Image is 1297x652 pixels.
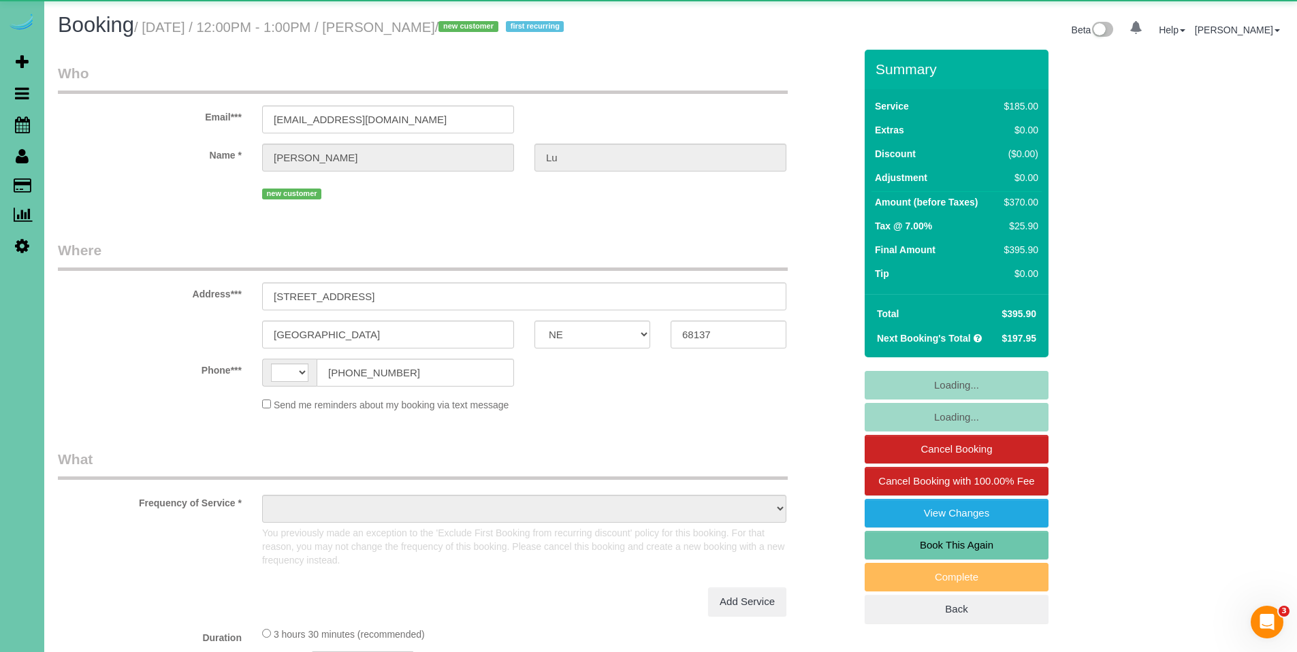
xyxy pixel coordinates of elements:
a: Cancel Booking [865,435,1048,463]
div: $25.90 [999,219,1038,233]
a: Beta [1072,25,1114,35]
span: Booking [58,13,134,37]
label: Duration [48,626,252,645]
p: You previously made an exception to the 'Exclude First Booking from recurring discount' policy fo... [262,526,786,567]
label: Name * [48,144,252,162]
span: 3 hours 30 minutes (recommended) [274,629,425,640]
span: Cancel Booking with 100.00% Fee [878,475,1034,487]
img: New interface [1091,22,1113,39]
a: [PERSON_NAME] [1195,25,1280,35]
label: Final Amount [875,243,935,257]
span: $395.90 [1002,308,1036,319]
label: Tax @ 7.00% [875,219,932,233]
span: new customer [438,21,498,32]
label: Discount [875,147,916,161]
div: $0.00 [999,123,1038,137]
label: Service [875,99,909,113]
a: Help [1159,25,1185,35]
div: $0.00 [999,171,1038,184]
span: 3 [1279,606,1290,617]
div: $0.00 [999,267,1038,280]
div: $185.00 [999,99,1038,113]
label: Adjustment [875,171,927,184]
iframe: Intercom live chat [1251,606,1283,638]
span: Send me reminders about my booking via text message [274,400,509,410]
span: $197.95 [1002,333,1036,344]
h3: Summary [876,61,1042,77]
strong: Total [877,308,899,319]
legend: What [58,449,788,480]
a: View Changes [865,499,1048,527]
a: Book This Again [865,531,1048,559]
span: new customer [262,189,321,199]
label: Extras [875,123,904,137]
legend: Where [58,240,788,271]
div: $370.00 [999,195,1038,209]
img: Automaid Logo [8,14,35,33]
a: Cancel Booking with 100.00% Fee [865,467,1048,495]
div: $395.90 [999,243,1038,257]
span: / [435,20,569,35]
strong: Next Booking's Total [877,333,971,344]
legend: Who [58,63,788,94]
small: / [DATE] / 12:00PM - 1:00PM / [PERSON_NAME] [134,20,568,35]
label: Frequency of Service * [48,491,252,510]
label: Amount (before Taxes) [875,195,978,209]
a: Add Service [708,587,786,616]
span: first recurring [506,21,564,32]
label: Tip [875,267,889,280]
a: Back [865,595,1048,623]
div: ($0.00) [999,147,1038,161]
